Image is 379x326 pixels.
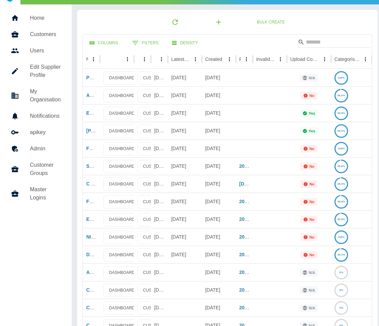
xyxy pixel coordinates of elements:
div: 23 Aug 2025 [168,69,202,86]
a: C AND A [PERSON_NAME] LIMITED [86,181,167,186]
a: COMMUNICATIONS TEST DESIGN,INC. [86,305,175,310]
div: This status is not applicable for customers using manual upload. [300,304,318,312]
h5: Users [30,47,61,55]
div: 28 Feb 2025 [168,246,202,263]
div: Not all required reports for this customer were uploaded for the latest usage month. [300,92,317,99]
a: Admin [5,141,66,157]
a: Food Farming Test [86,146,129,151]
a: 95.1% [334,252,348,257]
a: 0% [334,287,348,293]
div: This status is not applicable for customers using manual upload. [300,287,318,294]
p: No [309,253,314,257]
button: Categorised column menu [361,54,370,64]
h5: Home [30,14,61,22]
a: [PERSON_NAME] Test 1 [86,128,141,133]
div: 04 Jun 2025 [202,140,236,157]
div: Name [86,56,88,62]
a: Edit Supplier Profile [5,59,66,83]
div: 20 Jun 2025 [202,122,236,140]
a: EASSDA (LINDARA) LIMITED [86,216,152,222]
a: Ace Aquatec test [86,93,125,98]
a: 95.8% [334,199,348,204]
a: DASHBOARD [103,71,141,85]
text: 100% [338,235,344,239]
h5: Edit Supplier Profile [30,63,61,79]
div: 14 May 2025 [151,157,168,175]
p: No [309,217,314,222]
div: 14 May 2025 [202,193,236,210]
a: 96.6% [334,93,348,98]
h5: Notifications [30,112,61,120]
div: 14 May 2025 [151,228,168,246]
a: PM-737 [86,75,103,80]
a: Customers [5,26,66,43]
a: Home [5,10,66,26]
text: 0% [339,271,343,274]
a: CUSTOMER PROFILE [137,160,191,173]
div: This status is not applicable for customers using manual upload. [300,74,318,82]
a: CUSTOMER PROFILE [137,89,191,102]
a: CUSTOMER PROFILE [137,142,191,156]
text: 96.6% [337,94,345,97]
button: column menu [140,54,149,64]
button: Bulk Create [251,16,290,29]
a: Customer Groups [5,157,66,181]
button: Created column menu [225,54,234,64]
a: Users [5,43,66,59]
h5: Master Logins [30,185,61,202]
text: 100% [338,147,344,150]
div: 14 May 2025 [151,263,168,281]
a: DASHBOARD [103,142,141,156]
div: 27 May 2025 [202,86,236,104]
a: apikey [5,124,66,141]
a: 99.8% [334,110,348,116]
div: 05 Sep 2025 [202,69,236,86]
a: 95.8% [334,163,348,169]
a: CUSTOMER PROFILE [137,107,191,120]
a: SKYVIEW ENTERTAINMENT LIMITED [86,163,170,169]
a: CUSTOMER PROFILE [137,195,191,209]
div: 14 May 2025 [202,175,236,193]
div: 04 Aug 2025 [151,140,168,157]
a: DASHBOARD [103,89,141,102]
text: 95.8% [337,218,345,221]
div: 01 Mar 2025 [168,157,202,175]
div: 14 May 2025 [151,193,168,210]
div: 14 May 2025 [202,281,236,299]
text: 95.1% [337,253,345,256]
p: N/A [309,306,315,310]
a: 2025-MAY-GHIM-1Q6X [239,252,289,257]
a: CUSTOMER PROFILE [137,231,191,244]
h5: Customers [30,30,61,38]
div: 31 Aug 2025 [168,86,202,104]
div: Not all required reports for this customer were uploaded for the latest usage month. [300,233,317,241]
h5: Admin [30,145,61,153]
button: Latest Usage column menu [191,54,200,64]
button: Sort [155,54,165,64]
p: No [309,164,314,168]
text: 95.8% [337,200,345,203]
div: This status is not applicable for customers using manual upload. [300,269,318,276]
a: Exscientia Test [86,110,121,116]
text: 0% [339,306,343,309]
div: 01 Sep 2025 [168,104,202,122]
a: CUSTOMER PROFILE [137,248,191,262]
div: Upload Complete [290,56,319,62]
a: NI603128 LIMITED [86,234,127,240]
p: No [309,182,314,186]
a: DASHBOARD [103,160,141,173]
button: Name column menu [89,54,98,64]
p: N/A [309,271,315,275]
a: F150 INVESTMENTS LIMITED [86,199,153,204]
div: 02 Sep 2025 [151,104,168,122]
div: 14 May 2025 [202,157,236,175]
a: DASHBOARD [103,231,141,244]
p: N/A [309,288,315,292]
a: 2025-MAY-62R1-987B [239,163,287,169]
div: Not all required reports for this customer were uploaded for the latest usage month. [300,180,317,188]
a: CAMRI INTERNATIONAL LTD [86,287,152,293]
a: DASHBOARD [103,213,141,226]
div: 14 May 2025 [202,246,236,263]
a: CUSTOMER PROFILE [137,125,191,138]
